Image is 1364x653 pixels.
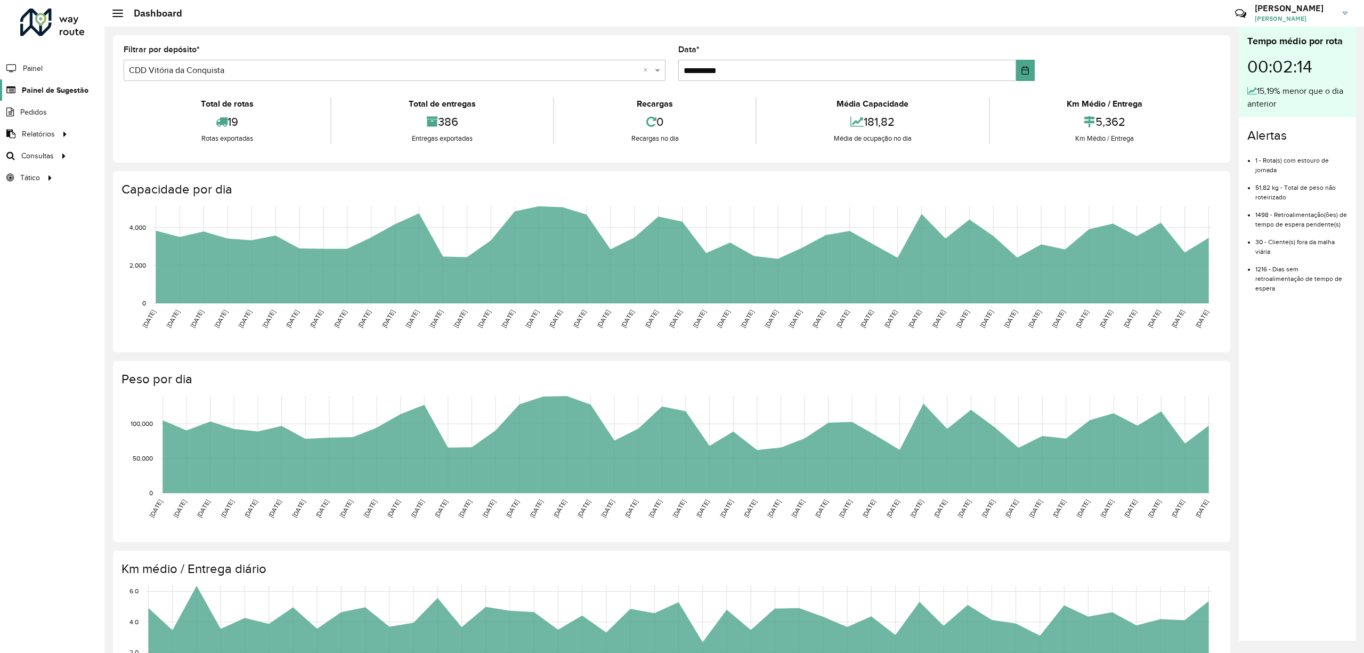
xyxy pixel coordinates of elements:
text: [DATE] [481,498,497,519]
text: [DATE] [668,309,683,329]
label: Data [678,43,700,56]
text: [DATE] [1004,498,1019,519]
text: [DATE] [1051,309,1066,329]
text: [DATE] [237,309,253,329]
text: [DATE] [907,309,922,329]
text: [DATE] [356,309,372,329]
text: [DATE] [1170,309,1186,329]
text: [DATE] [790,498,806,519]
text: [DATE] [380,309,396,329]
text: [DATE] [740,309,755,329]
text: [DATE] [332,309,348,329]
text: [DATE] [1003,309,1018,329]
text: [DATE] [213,309,229,329]
div: Média Capacidade [759,98,986,110]
text: [DATE] [932,498,948,519]
div: 15,19% menor que o dia anterior [1247,85,1347,110]
div: 386 [334,110,550,133]
text: [DATE] [500,309,516,329]
text: [DATE] [811,309,826,329]
span: Pedidos [20,107,47,118]
text: [DATE] [955,309,970,329]
text: [DATE] [338,498,354,519]
text: [DATE] [261,309,277,329]
text: [DATE] [524,309,540,329]
text: [DATE] [572,309,587,329]
text: [DATE] [291,498,306,519]
div: 00:02:14 [1247,49,1347,85]
text: [DATE] [267,498,282,519]
text: [DATE] [883,309,898,329]
div: Tempo médio por rota [1247,34,1347,49]
text: [DATE] [861,498,876,519]
div: 181,82 [759,110,986,133]
li: 1 - Rota(s) com estouro de jornada [1255,148,1347,175]
text: [DATE] [956,498,972,519]
div: Total de rotas [126,98,328,110]
h2: Dashboard [123,7,182,19]
h4: Km médio / Entrega diário [121,561,1220,577]
div: Km Médio / Entrega [993,98,1217,110]
text: [DATE] [596,309,611,329]
a: Contato Rápido [1229,2,1252,25]
li: 51,82 kg - Total de peso não roteirizado [1255,175,1347,202]
text: [DATE] [1122,309,1138,329]
text: [DATE] [909,498,924,519]
text: [DATE] [1194,309,1209,329]
text: 2,000 [129,262,146,269]
div: 5,362 [993,110,1217,133]
text: [DATE] [1099,498,1115,519]
text: [DATE] [243,498,258,519]
text: [DATE] [766,498,782,519]
div: Recargas no dia [557,133,753,144]
text: [DATE] [716,309,731,329]
text: [DATE] [1147,498,1162,519]
span: Relatórios [22,128,55,140]
text: [DATE] [148,498,164,519]
text: [DATE] [428,309,444,329]
div: Entregas exportadas [334,133,550,144]
text: [DATE] [457,498,473,519]
text: [DATE] [979,309,994,329]
text: [DATE] [1170,498,1186,519]
text: [DATE] [404,309,420,329]
text: [DATE] [314,498,330,519]
text: [DATE] [620,309,635,329]
text: [DATE] [931,309,946,329]
text: [DATE] [980,498,995,519]
div: Km Médio / Entrega [993,133,1217,144]
text: [DATE] [1028,498,1043,519]
text: [DATE] [576,498,591,519]
text: [DATE] [1027,309,1042,329]
div: Total de entregas [334,98,550,110]
span: Clear all [643,64,652,77]
span: Painel de Sugestão [22,85,88,96]
span: Painel [23,63,43,74]
text: [DATE] [476,309,492,329]
text: [DATE] [671,498,686,519]
text: 100,000 [131,420,153,427]
div: Média de ocupação no dia [759,133,986,144]
text: [DATE] [196,498,211,519]
text: [DATE] [505,498,520,519]
text: [DATE] [1051,498,1067,519]
li: 30 - Cliente(s) fora da malha viária [1255,229,1347,256]
text: [DATE] [859,309,874,329]
text: [DATE] [172,498,188,519]
text: [DATE] [386,498,401,519]
h4: Peso por dia [121,372,1220,387]
text: [DATE] [692,309,707,329]
text: [DATE] [719,498,734,519]
text: [DATE] [1146,309,1162,329]
text: [DATE] [308,309,324,329]
text: [DATE] [410,498,425,519]
li: 1498 - Retroalimentação(ões) de tempo de espera pendente(s) [1255,202,1347,229]
text: [DATE] [433,498,449,519]
text: [DATE] [644,309,659,329]
h3: [PERSON_NAME] [1255,3,1335,13]
text: [DATE] [885,498,900,519]
text: 50,000 [133,455,153,462]
text: [DATE] [1194,498,1209,519]
span: Consultas [21,150,54,162]
label: Filtrar por depósito [124,43,200,56]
